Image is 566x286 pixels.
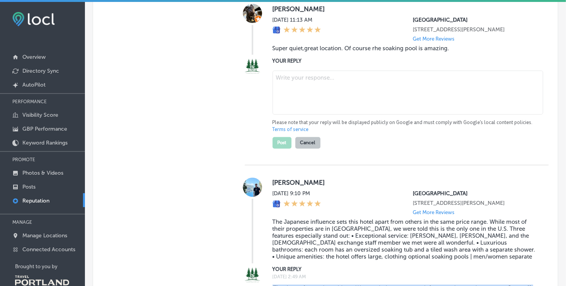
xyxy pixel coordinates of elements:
[413,36,454,42] p: Get More Reviews
[273,17,321,23] label: [DATE] 11:13 AM
[273,45,536,52] blockquote: Super quiet,great location. Of course rhe soaking pool is amazing.
[413,210,454,216] p: Get More Reviews
[243,57,262,76] img: Image
[22,126,67,132] p: GBP Performance
[413,26,536,33] p: 4901 NE Five Oaks Dr
[295,137,320,149] button: Cancel
[15,276,69,286] img: Travel Portland
[22,54,46,60] p: Overview
[273,58,536,64] label: YOUR REPLY
[283,26,321,35] div: 5 Stars
[22,68,59,74] p: Directory Sync
[273,5,536,13] label: [PERSON_NAME]
[22,246,75,253] p: Connected Accounts
[243,266,262,285] img: Image
[15,264,85,269] p: Brought to you by
[413,200,536,207] p: 4901 NE Five Oaks Dr
[413,191,536,197] p: Cedartree Hotel
[273,219,536,260] blockquote: The Japanese influence sets this hotel apart from others in the same price range. While most of t...
[22,82,46,88] p: AutoPilot
[273,267,536,272] label: YOUR REPLY
[22,140,68,146] p: Keyword Rankings
[22,197,49,204] p: Reputation
[22,112,58,118] p: Visibility Score
[273,119,536,133] p: Please note that your reply will be displayed publicly on Google and must comply with Google's lo...
[22,232,67,239] p: Manage Locations
[273,179,536,187] label: [PERSON_NAME]
[273,137,291,149] button: Post
[22,170,63,176] p: Photos & Videos
[22,184,36,190] p: Posts
[413,17,536,23] p: Cedartree Hotel
[273,274,536,280] label: [DATE] 2:49 AM
[283,200,321,209] div: 5 Stars
[273,126,309,133] a: Terms of service
[273,191,321,197] label: [DATE] 9:10 PM
[12,12,55,26] img: fda3e92497d09a02dc62c9cd864e3231.png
